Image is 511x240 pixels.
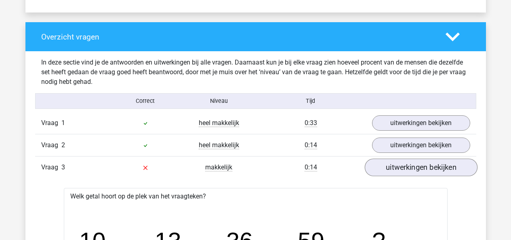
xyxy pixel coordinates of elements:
a: uitwerkingen bekijken [372,115,470,131]
div: Correct [109,97,182,105]
span: 0:14 [305,141,317,149]
span: Vraag [41,118,61,128]
span: 0:14 [305,163,317,171]
span: heel makkelijk [199,141,239,149]
div: In deze sectie vind je de antwoorden en uitwerkingen bij alle vragen. Daarnaast kun je bij elke v... [35,58,476,87]
span: heel makkelijk [199,119,239,127]
a: uitwerkingen bekijken [364,159,477,177]
span: 2 [61,141,65,149]
h4: Overzicht vragen [41,32,433,42]
span: 3 [61,163,65,171]
span: Vraag [41,140,61,150]
span: 1 [61,119,65,127]
span: Vraag [41,163,61,172]
span: 0:33 [305,119,317,127]
a: uitwerkingen bekijken [372,138,470,153]
span: makkelijk [205,163,232,171]
div: Niveau [182,97,256,105]
div: Tijd [255,97,366,105]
